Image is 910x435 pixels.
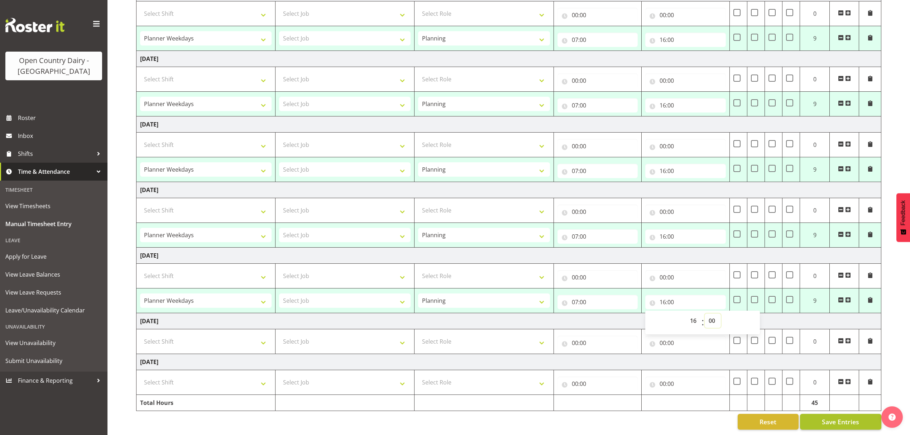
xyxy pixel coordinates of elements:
span: Roster [18,113,104,123]
input: Click to select... [645,98,726,113]
input: Click to select... [557,205,638,219]
span: View Unavailability [5,338,102,348]
input: Click to select... [557,73,638,88]
span: View Timesheets [5,201,102,211]
input: Click to select... [557,229,638,244]
input: Click to select... [557,295,638,309]
input: Click to select... [645,377,726,391]
td: 9 [800,157,830,182]
td: 0 [800,198,830,223]
td: [DATE] [136,248,881,264]
img: help-xxl-2.png [889,414,896,421]
input: Click to select... [645,270,726,285]
span: Time & Attendance [18,166,93,177]
input: Click to select... [645,229,726,244]
td: 9 [800,92,830,116]
div: Open Country Dairy - [GEOGRAPHIC_DATA] [13,55,95,77]
a: Manual Timesheet Entry [2,215,106,233]
a: View Leave Balances [2,266,106,283]
span: Submit Unavailability [5,355,102,366]
td: 9 [800,26,830,51]
input: Click to select... [557,8,638,22]
input: Click to select... [645,73,726,88]
td: [DATE] [136,116,881,133]
a: Submit Unavailability [2,352,106,370]
input: Click to select... [645,164,726,178]
input: Click to select... [557,336,638,350]
a: View Unavailability [2,334,106,352]
a: View Timesheets [2,197,106,215]
td: 0 [800,133,830,157]
button: Reset [738,414,799,430]
div: Timesheet [2,182,106,197]
span: Inbox [18,130,104,141]
td: Total Hours [136,395,276,411]
a: View Leave Requests [2,283,106,301]
span: Save Entries [822,417,859,426]
input: Click to select... [645,205,726,219]
td: 0 [800,264,830,288]
span: Manual Timesheet Entry [5,219,102,229]
input: Click to select... [645,336,726,350]
div: Leave [2,233,106,248]
input: Click to select... [645,8,726,22]
div: Unavailability [2,319,106,334]
td: 0 [800,67,830,92]
img: Rosterit website logo [5,18,64,32]
button: Save Entries [800,414,881,430]
td: 0 [800,370,830,395]
span: View Leave Requests [5,287,102,298]
span: : [701,314,704,331]
input: Click to select... [557,270,638,285]
input: Click to select... [645,33,726,47]
span: Apply for Leave [5,251,102,262]
input: Click to select... [557,139,638,153]
td: 0 [800,1,830,26]
a: Leave/Unavailability Calendar [2,301,106,319]
td: [DATE] [136,354,881,370]
td: 9 [800,223,830,248]
td: [DATE] [136,182,881,198]
input: Click to select... [557,377,638,391]
a: Apply for Leave [2,248,106,266]
button: Feedback - Show survey [896,193,910,242]
span: Leave/Unavailability Calendar [5,305,102,316]
input: Click to select... [645,295,726,309]
input: Click to select... [557,164,638,178]
span: View Leave Balances [5,269,102,280]
input: Click to select... [645,139,726,153]
input: Click to select... [557,33,638,47]
td: 0 [800,329,830,354]
td: [DATE] [136,51,881,67]
td: 9 [800,288,830,313]
td: 45 [800,395,830,411]
span: Shifts [18,148,93,159]
td: [DATE] [136,313,881,329]
span: Reset [760,417,776,426]
input: Click to select... [557,98,638,113]
span: Finance & Reporting [18,375,93,386]
span: Feedback [900,200,906,225]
